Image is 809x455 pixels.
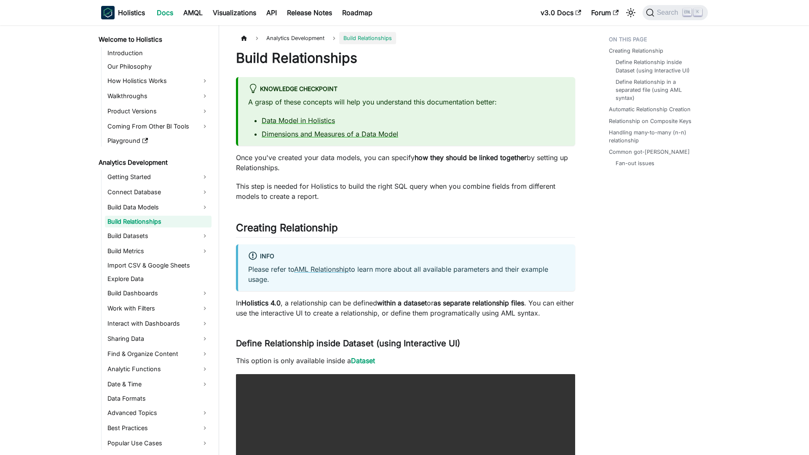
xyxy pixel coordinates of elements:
[105,377,212,391] a: Date & Time
[609,128,703,145] a: Handling many-to-many (n-n) relationship
[105,229,212,243] a: Build Datasets
[262,32,329,44] span: Analytics Development
[208,6,261,19] a: Visualizations
[434,299,524,307] strong: as separate relationship files
[105,436,212,450] a: Popular Use Cases
[236,298,575,318] p: In , a relationship can be defined or . You can either use the interactive UI to create a relatio...
[236,50,575,67] h1: Build Relationships
[152,6,178,19] a: Docs
[236,222,575,238] h2: Creating Relationship
[236,181,575,201] p: This step is needed for Holistics to build the right SQL query when you combine fields from diffe...
[105,47,212,59] a: Introduction
[105,244,212,258] a: Build Metrics
[105,317,212,330] a: Interact with Dashboards
[105,286,212,300] a: Build Dashboards
[105,170,212,184] a: Getting Started
[262,116,335,125] a: Data Model in Holistics
[105,347,212,361] a: Find & Organize Content
[236,32,252,44] a: Home page
[105,273,212,285] a: Explore Data
[616,78,699,102] a: Define Relationship in a separated file (using AML syntax)
[616,58,699,74] a: Define Relationship inside Dataset (using Interactive UI)
[609,117,691,125] a: Relationship on Composite Keys
[415,153,527,162] strong: how they should be linked together
[96,157,212,169] a: Analytics Development
[616,159,654,167] a: Fan-out issues
[248,251,565,262] div: info
[609,148,690,156] a: Common got-[PERSON_NAME]
[105,406,212,420] a: Advanced Topics
[105,332,212,345] a: Sharing Data
[339,32,396,44] span: Build Relationships
[105,421,212,435] a: Best Practices
[105,104,212,118] a: Product Versions
[248,264,565,284] p: Please refer to to learn more about all available parameters and their example usage.
[105,260,212,271] a: Import CSV & Google Sheets
[694,8,702,16] kbd: K
[236,356,575,366] p: This option is only available inside a
[105,120,212,133] a: Coming From Other BI Tools
[248,97,565,107] p: A grasp of these concepts will help you understand this documentation better:
[236,338,575,349] h3: Define Relationship inside Dataset (using Interactive UI)
[351,356,375,365] a: Dataset
[105,302,212,315] a: Work with Filters
[93,25,219,455] nav: Docs sidebar
[105,393,212,404] a: Data Formats
[536,6,586,19] a: v3.0 Docs
[105,362,212,376] a: Analytic Functions
[241,299,281,307] strong: Holistics 4.0
[105,185,212,199] a: Connect Database
[337,6,378,19] a: Roadmap
[643,5,708,20] button: Search (Ctrl+K)
[294,265,349,273] a: AML Relationship
[586,6,624,19] a: Forum
[118,8,145,18] b: Holistics
[105,201,212,214] a: Build Data Models
[105,216,212,227] a: Build Relationships
[261,6,282,19] a: API
[624,6,638,19] button: Switch between dark and light mode (currently light mode)
[236,153,575,173] p: Once you've created your data models, you can specify by setting up Relationships.
[609,105,691,113] a: Automatic Relationship Creation
[248,84,565,95] div: Knowledge Checkpoint
[262,130,398,138] a: Dimensions and Measures of a Data Model
[101,6,115,19] img: Holistics
[654,9,683,16] span: Search
[96,34,212,45] a: Welcome to Holistics
[105,74,212,88] a: How Holistics Works
[178,6,208,19] a: AMQL
[609,47,663,55] a: Creating Relationship
[282,6,337,19] a: Release Notes
[105,61,212,72] a: Our Philosophy
[105,89,212,103] a: Walkthroughs
[236,32,575,44] nav: Breadcrumbs
[105,135,212,147] a: Playground
[377,299,427,307] strong: within a dataset
[101,6,145,19] a: HolisticsHolistics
